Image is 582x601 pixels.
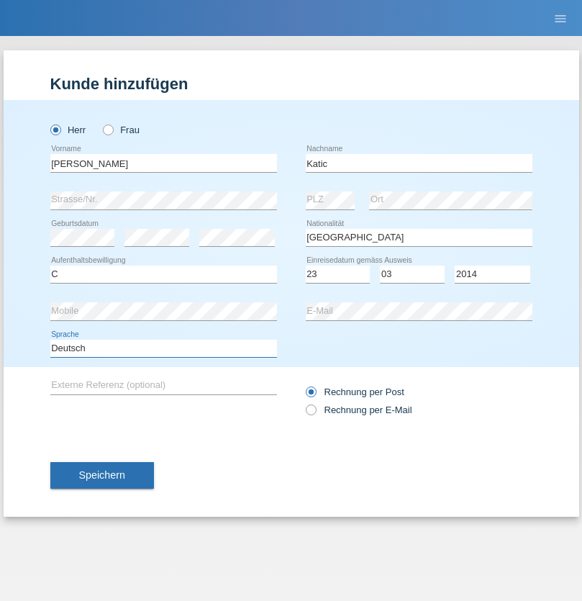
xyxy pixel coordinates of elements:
input: Frau [103,125,112,134]
input: Herr [50,125,60,134]
label: Rechnung per E-Mail [306,405,412,415]
input: Rechnung per Post [306,387,315,405]
button: Speichern [50,462,154,489]
a: menu [546,14,575,22]
label: Rechnung per Post [306,387,404,397]
label: Frau [103,125,140,135]
span: Speichern [79,469,125,481]
h1: Kunde hinzufügen [50,75,532,93]
i: menu [553,12,568,26]
label: Herr [50,125,86,135]
input: Rechnung per E-Mail [306,405,315,422]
